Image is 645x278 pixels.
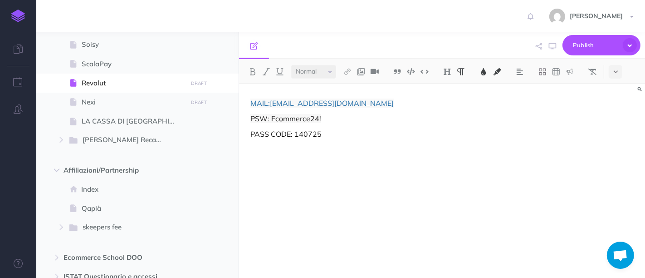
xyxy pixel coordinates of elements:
[566,68,574,75] img: Callout dropdown menu button
[81,184,184,195] span: Index
[187,78,210,89] button: DRAFT
[250,114,321,123] span: PSW: Ecommerce24!
[276,68,284,75] img: Underline button
[83,222,171,233] span: skeepers fee
[588,68,596,75] img: Clear styles button
[82,39,184,50] span: Soisy
[371,68,379,75] img: Add video button
[82,203,184,214] span: Qaplà
[565,12,627,20] span: [PERSON_NAME]
[64,165,173,176] span: Affiliazioni/Partnership
[562,35,640,55] button: Publish
[83,134,171,146] span: [PERSON_NAME] Recapiti
[11,10,25,22] img: logo-mark.svg
[552,68,560,75] img: Create table button
[479,68,488,75] img: Text color button
[420,68,429,75] img: Inline code button
[573,38,618,52] span: Publish
[262,68,270,75] img: Italic button
[457,68,465,75] img: Paragraph button
[393,68,401,75] img: Blockquote button
[82,78,184,89] span: Revolut
[250,99,270,108] span: MAIL:
[343,68,352,75] img: Link button
[82,116,184,127] span: LA CASSA DI [GEOGRAPHIC_DATA]
[549,9,565,25] img: 773ddf364f97774a49de44848d81cdba.jpg
[407,68,415,75] img: Code block button
[82,97,184,108] span: Nexi
[187,97,210,108] button: DRAFT
[191,80,207,86] small: DRAFT
[250,129,634,139] p: PASS CODE: 140725
[493,68,501,75] img: Text background color button
[270,99,394,108] a: [EMAIL_ADDRESS][DOMAIN_NAME]
[64,252,173,263] span: Ecommerce School DOO
[82,59,184,69] span: ScalaPay
[607,242,634,269] div: Aprire la chat
[249,68,257,75] img: Bold button
[191,99,207,105] small: DRAFT
[516,68,524,75] img: Alignment dropdown menu button
[357,68,365,75] img: Add image button
[443,68,451,75] img: Headings dropdown button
